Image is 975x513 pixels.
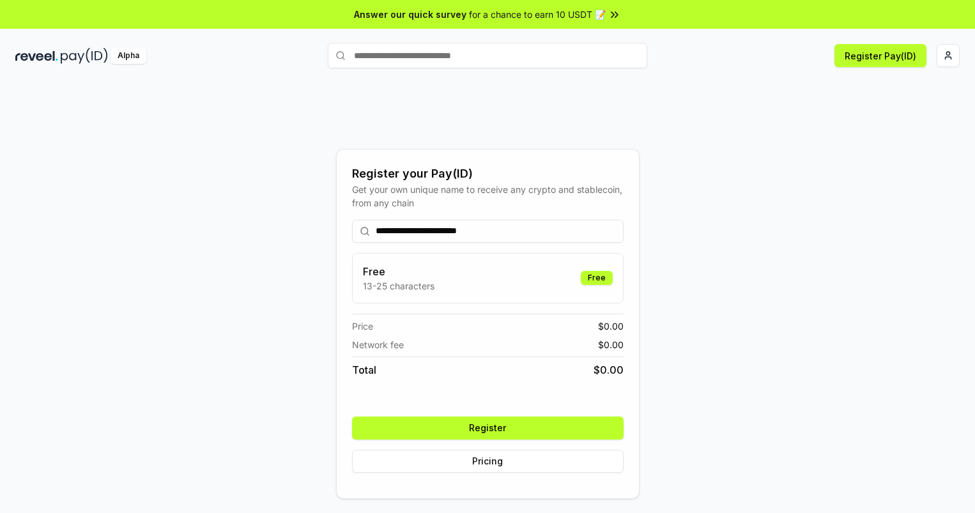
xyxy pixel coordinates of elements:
[598,338,624,351] span: $ 0.00
[352,417,624,440] button: Register
[352,450,624,473] button: Pricing
[594,362,624,378] span: $ 0.00
[581,271,613,285] div: Free
[352,165,624,183] div: Register your Pay(ID)
[354,8,466,21] span: Answer our quick survey
[111,48,146,64] div: Alpha
[352,338,404,351] span: Network fee
[469,8,606,21] span: for a chance to earn 10 USDT 📝
[352,183,624,210] div: Get your own unique name to receive any crypto and stablecoin, from any chain
[61,48,108,64] img: pay_id
[352,319,373,333] span: Price
[363,279,434,293] p: 13-25 characters
[352,362,376,378] span: Total
[15,48,58,64] img: reveel_dark
[363,264,434,279] h3: Free
[598,319,624,333] span: $ 0.00
[834,44,926,67] button: Register Pay(ID)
